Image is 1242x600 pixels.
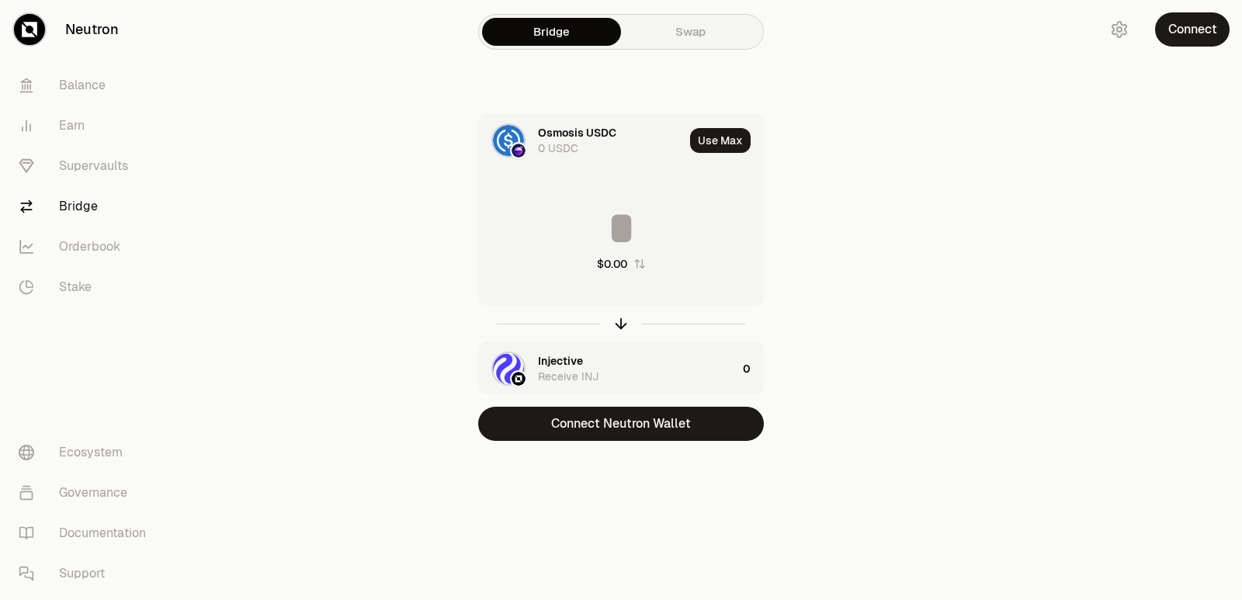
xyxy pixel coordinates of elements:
div: USDC LogoOsmosis LogoOsmosis USDC0 USDC [479,114,684,167]
a: Balance [6,65,168,106]
div: 0 [743,342,763,395]
img: Osmosis Logo [512,144,526,158]
div: 0 USDC [538,140,578,156]
button: Use Max [690,128,751,153]
button: Connect [1155,12,1230,47]
img: Neutron Logo [512,372,526,386]
a: Documentation [6,513,168,553]
img: INJ Logo [493,353,524,384]
button: $0.00 [597,256,646,272]
a: Supervaults [6,146,168,186]
div: Receive INJ [538,369,598,384]
a: Swap [621,18,760,46]
div: Osmosis USDC [538,125,616,140]
div: $0.00 [597,256,627,272]
a: Orderbook [6,227,168,267]
div: Injective [538,353,583,369]
a: Earn [6,106,168,146]
a: Bridge [482,18,621,46]
img: USDC Logo [493,125,524,156]
a: Ecosystem [6,432,168,473]
a: Support [6,553,168,594]
div: INJ LogoNeutron LogoInjectiveReceive INJ [479,342,737,395]
a: Governance [6,473,168,513]
a: Stake [6,267,168,307]
button: INJ LogoNeutron LogoInjectiveReceive INJ0 [479,342,763,395]
button: Connect Neutron Wallet [478,407,764,441]
a: Bridge [6,186,168,227]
